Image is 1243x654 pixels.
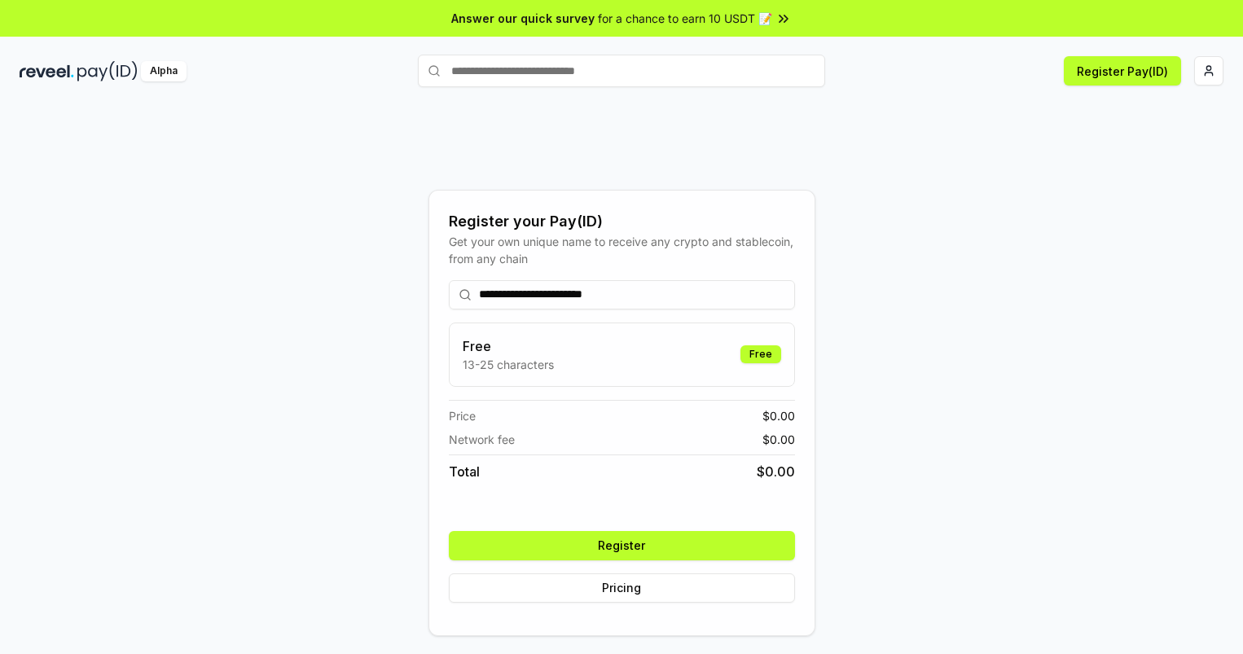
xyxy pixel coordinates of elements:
[762,407,795,424] span: $ 0.00
[449,531,795,560] button: Register
[463,336,554,356] h3: Free
[740,345,781,363] div: Free
[598,10,772,27] span: for a chance to earn 10 USDT 📝
[757,462,795,481] span: $ 0.00
[762,431,795,448] span: $ 0.00
[141,61,187,81] div: Alpha
[451,10,595,27] span: Answer our quick survey
[449,573,795,603] button: Pricing
[463,356,554,373] p: 13-25 characters
[1064,56,1181,86] button: Register Pay(ID)
[449,431,515,448] span: Network fee
[449,407,476,424] span: Price
[449,233,795,267] div: Get your own unique name to receive any crypto and stablecoin, from any chain
[449,462,480,481] span: Total
[77,61,138,81] img: pay_id
[20,61,74,81] img: reveel_dark
[449,210,795,233] div: Register your Pay(ID)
